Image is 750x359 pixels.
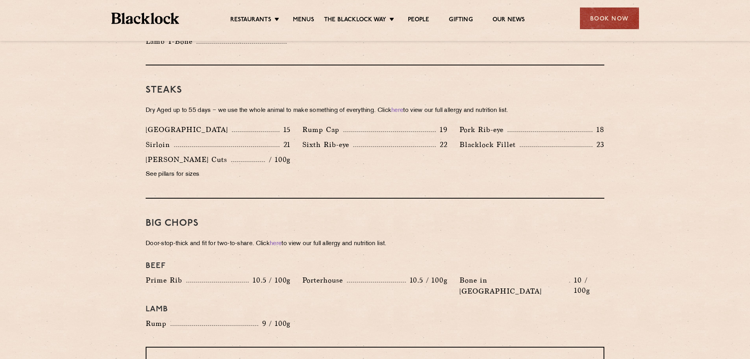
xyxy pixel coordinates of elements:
h4: Beef [146,261,604,271]
div: Book Now [580,7,639,29]
p: [PERSON_NAME] Cuts [146,154,231,165]
a: Our News [493,16,525,25]
h3: Steaks [146,85,604,95]
p: 18 [593,125,604,135]
a: People [408,16,429,25]
p: Porterhouse [302,275,347,286]
p: Blacklock Fillet [459,139,520,150]
h4: Lamb [146,305,604,314]
img: BL_Textured_Logo-footer-cropped.svg [111,13,180,24]
p: See pillars for sizes [146,169,291,180]
p: 10.5 / 100g [249,275,291,285]
p: 15 [280,125,291,135]
a: here [391,108,403,113]
p: Bone in [GEOGRAPHIC_DATA] [459,275,570,297]
p: Sirloin [146,139,174,150]
a: here [270,241,281,247]
p: Pork Rib-eye [459,124,507,135]
p: 19 [436,125,448,135]
p: Rump [146,318,170,329]
p: 10 / 100g [570,275,604,296]
p: Sixth Rib-eye [302,139,353,150]
h3: Big Chops [146,218,604,229]
p: Rump Cap [302,124,343,135]
p: [GEOGRAPHIC_DATA] [146,124,232,135]
a: Restaurants [230,16,271,25]
p: 10.5 / 100g [406,275,448,285]
p: 21 [280,140,291,150]
p: Prime Rib [146,275,186,286]
p: 22 [436,140,448,150]
p: Door-stop-thick and fit for two-to-share. Click to view our full allergy and nutrition list. [146,238,604,249]
p: 9 / 100g [258,318,291,329]
a: Menus [293,16,314,25]
p: Dry Aged up to 55 days − we use the whole animal to make something of everything. Click to view o... [146,105,604,116]
p: 23 [593,140,604,150]
a: The Blacklock Way [324,16,386,25]
p: / 100g [265,154,291,165]
p: Lamb T-Bone [146,36,196,47]
a: Gifting [449,16,472,25]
